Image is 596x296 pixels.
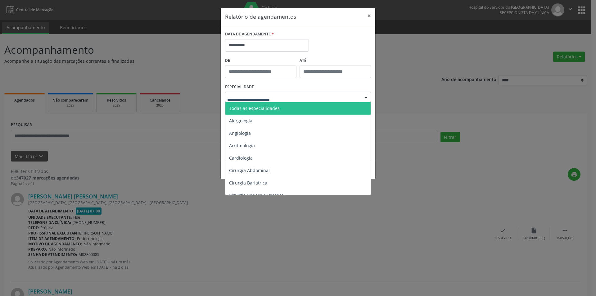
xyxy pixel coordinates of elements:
[300,56,371,66] label: ATÉ
[229,143,255,148] span: Arritmologia
[229,180,267,186] span: Cirurgia Bariatrica
[225,30,274,39] label: DATA DE AGENDAMENTO
[229,167,270,173] span: Cirurgia Abdominal
[229,155,253,161] span: Cardiologia
[225,12,296,20] h5: Relatório de agendamentos
[229,130,251,136] span: Angiologia
[363,8,375,23] button: Close
[229,105,280,111] span: Todas as especialidades
[229,118,252,124] span: Alergologia
[225,82,254,92] label: ESPECIALIDADE
[225,56,296,66] label: De
[229,192,284,198] span: Cirurgia Cabeça e Pescoço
